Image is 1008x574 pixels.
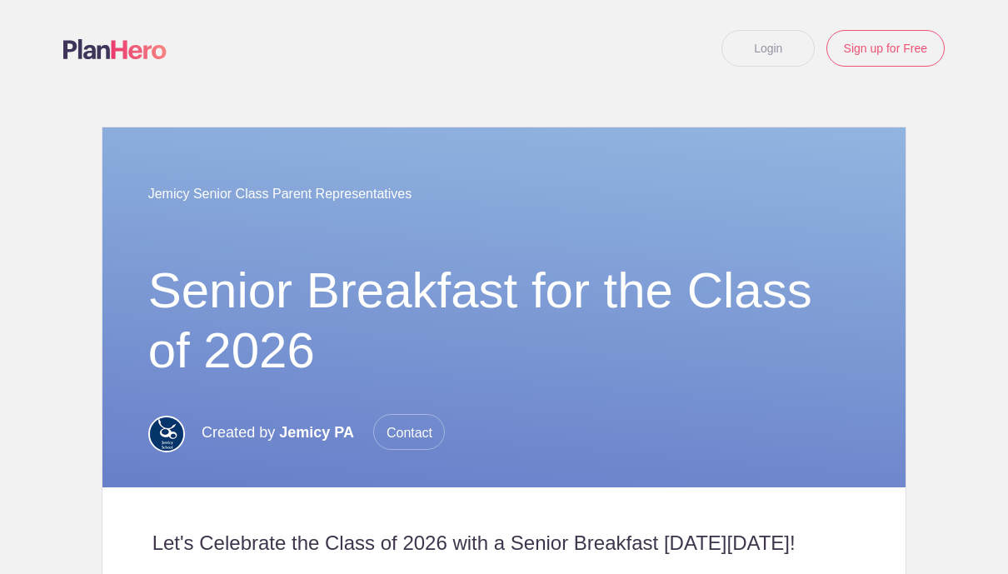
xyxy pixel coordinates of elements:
[152,531,856,556] h2: Let's Celebrate the Class of 2026 with a Senior Breakfast [DATE][DATE]!
[148,416,185,452] img: Jemicymooseonlylogowhite on blue %28with school name%29
[721,30,815,67] a: Login
[373,414,445,450] span: Contact
[826,30,945,67] a: Sign up for Free
[148,261,861,381] h1: Senior Breakfast for the Class of 2026
[63,39,167,59] img: Logo main planhero
[279,424,354,441] span: Jemicy PA
[148,161,861,227] div: Jemicy Senior Class Parent Representatives
[202,414,445,451] p: Created by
